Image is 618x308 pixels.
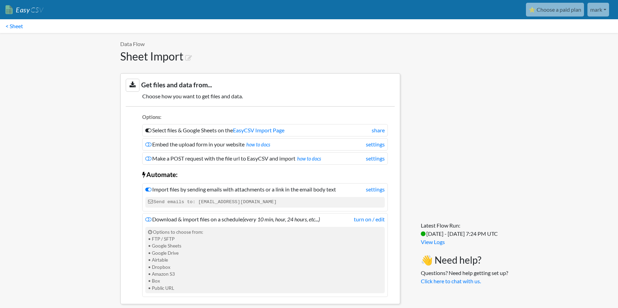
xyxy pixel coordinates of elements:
a: EasyCSV Import Page [233,127,284,133]
h5: Choose how you want to get files and data. [126,93,395,99]
h3: Get files and data from... [126,79,395,91]
a: how to docs [297,156,321,162]
div: Options to choose from: • FTP / SFTP • Google Sheets • Google Drive • Airtable • Dropbox • Amazon... [145,227,385,294]
p: Questions? Need help getting set up? [421,269,508,285]
a: turn on / edit [354,215,385,223]
li: Options: [142,113,388,123]
a: how to docs [246,142,270,147]
a: settings [366,140,385,148]
iframe: chat widget [589,280,611,301]
a: EasyCSV [5,3,43,17]
li: Make a POST request with the file url to EasyCSV and import [142,152,388,165]
i: (every 10 min, hour, 24 hours, etc...) [243,216,320,222]
a: settings [366,154,385,163]
li: Import files by sending emails with attachments or a link in the email body text [142,183,388,211]
li: Select files & Google Sheets on the [142,124,388,136]
span: Latest Flow Run: [DATE] - [DATE] 7:24 PM UTC [421,222,498,237]
li: Automate: [142,166,388,181]
code: Send emails to: [EMAIL_ADDRESS][DOMAIN_NAME] [145,197,385,207]
a: mark [587,3,609,16]
a: share [372,126,385,134]
h3: 👋 Need help? [421,254,508,266]
li: Embed the upload form in your website [142,138,388,151]
span: CSV [30,5,43,14]
h1: Sheet Import [120,50,400,63]
a: settings [366,185,385,194]
li: Download & import files on a schedule [142,213,388,297]
a: ⭐ Choose a paid plan [526,3,584,16]
a: Click here to chat with us. [421,278,481,284]
p: Data Flow [120,40,400,48]
a: View Logs [421,239,445,245]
